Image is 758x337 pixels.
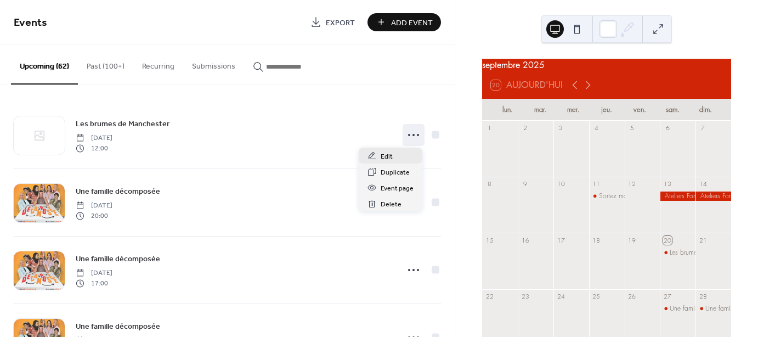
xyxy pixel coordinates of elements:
span: 12:00 [76,143,112,153]
a: Une famille décomposée [76,185,160,198]
a: Les brumes de Manchester [76,117,169,130]
div: Sortez moi de là! [589,192,625,201]
div: Ateliers Formation ASTAV-FSSTA [660,192,695,201]
div: 17 [557,236,565,244]
button: Recurring [133,44,183,83]
span: Une famille décomposée [76,254,160,265]
div: 14 [699,180,707,188]
div: 2 [521,124,529,132]
div: Une famille décomposée [670,304,739,313]
div: lun. [491,99,524,121]
div: 22 [485,293,494,301]
button: Submissions [183,44,244,83]
div: 3 [557,124,565,132]
span: 20:00 [76,211,112,221]
div: 4 [592,124,601,132]
div: dim. [689,99,722,121]
span: Add Event [391,17,433,29]
span: Edit [381,151,393,162]
div: 9 [521,180,529,188]
div: ven. [623,99,656,121]
div: jeu. [590,99,623,121]
span: [DATE] [76,201,112,211]
div: Les brumes de Manchester [660,248,695,257]
span: Une famille décomposée [76,321,160,333]
div: 28 [699,293,707,301]
a: Export [302,13,363,31]
button: Past (100+) [78,44,133,83]
div: 25 [592,293,601,301]
div: 8 [485,180,494,188]
button: Upcoming (62) [11,44,78,85]
div: Ateliers Formation ASTAV-FSSTA [695,192,731,201]
div: Les brumes de Manchester [670,248,744,257]
div: 6 [663,124,671,132]
div: mar. [524,99,557,121]
div: 26 [628,293,636,301]
span: Une famille décomposée [76,186,160,198]
div: septembre 2025 [482,59,731,72]
div: 13 [663,180,671,188]
div: 16 [521,236,529,244]
button: Add Event [367,13,441,31]
span: Duplicate [381,167,410,178]
div: 18 [592,236,601,244]
div: 10 [557,180,565,188]
span: Export [326,17,355,29]
a: Une famille décomposée [76,320,160,333]
div: 19 [628,236,636,244]
div: 11 [592,180,601,188]
div: 15 [485,236,494,244]
span: Events [14,12,47,33]
div: 24 [557,293,565,301]
div: 12 [628,180,636,188]
span: 17:00 [76,278,112,288]
span: Event page [381,183,414,194]
div: mer. [557,99,590,121]
div: 27 [663,293,671,301]
span: [DATE] [76,268,112,278]
div: 1 [485,124,494,132]
div: 20 [663,236,671,244]
div: sam. [656,99,689,121]
span: Delete [381,199,401,210]
div: 23 [521,293,529,301]
div: Une famille décomposée [695,304,731,313]
a: Une famille décomposée [76,252,160,265]
span: [DATE] [76,133,112,143]
div: 5 [628,124,636,132]
div: Sortez moi de là! [599,192,648,201]
div: 7 [699,124,707,132]
div: 21 [699,236,707,244]
div: Une famille décomposée [660,304,695,313]
span: Les brumes de Manchester [76,119,169,130]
